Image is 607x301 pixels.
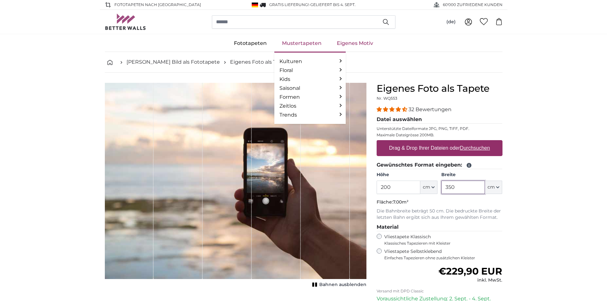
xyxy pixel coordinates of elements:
[329,35,381,52] a: Eigenes Motiv
[377,289,502,294] p: Versand mit DPD Classic
[384,241,497,246] span: Klassisches Tapezieren mit Kleister
[105,14,146,30] img: Betterwalls
[384,255,502,261] span: Einfaches Tapezieren ohne zusätzlichen Kleister
[377,223,502,231] legend: Material
[310,280,366,289] button: Bahnen ausblenden
[279,58,341,65] a: Kulturen
[279,75,341,83] a: Kids
[423,184,430,190] span: cm
[488,184,495,190] span: cm
[377,96,397,101] span: Nr. WQ553
[384,234,497,246] label: Vliestapete Klassisch
[408,106,452,112] span: 32 Bewertungen
[377,126,502,131] p: Unterstützte Dateiformate JPG, PNG, TIFF, PDF.
[443,2,502,8] span: 60'000 ZUFRIEDENE KUNDEN
[377,172,437,178] label: Höhe
[310,2,356,7] span: Geliefert bis 4. Sept.
[279,84,341,92] a: Saisonal
[274,35,329,52] a: Mustertapeten
[309,2,356,7] span: -
[377,208,502,221] p: Die Bahnbreite beträgt 50 cm. Die bedruckte Breite der letzten Bahn ergibt sich aus Ihrem gewählt...
[393,199,408,205] span: 7.00m²
[269,2,309,7] span: GRATIS Lieferung!
[230,58,291,66] a: Eigenes Foto als Tapete
[420,181,437,194] button: cm
[105,83,366,289] div: 1 of 1
[441,16,461,28] button: (de)
[387,142,493,154] label: Drag & Drop Ihrer Dateien oder
[279,111,341,119] a: Trends
[377,116,502,124] legend: Datei auswählen
[460,145,490,151] u: Durchsuchen
[319,282,366,288] span: Bahnen ausblenden
[279,93,341,101] a: Formen
[279,102,341,110] a: Zeitlos
[438,277,502,283] div: inkl. MwSt.
[105,52,502,73] nav: breadcrumbs
[377,161,502,169] legend: Gewünschtes Format eingeben:
[126,58,220,66] a: [PERSON_NAME] Bild als Fototapete
[279,67,341,74] a: Floral
[485,181,502,194] button: cm
[252,3,258,7] img: Deutschland
[438,265,502,277] span: €229,90 EUR
[377,133,502,138] p: Maximale Dateigrösse 200MB.
[226,35,274,52] a: Fototapeten
[384,248,502,261] label: Vliestapete Selbstklebend
[377,199,502,205] p: Fläche:
[441,172,502,178] label: Breite
[377,106,408,112] span: 4.31 stars
[377,83,502,94] h1: Eigenes Foto als Tapete
[114,2,201,8] span: Fototapeten nach [GEOGRAPHIC_DATA]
